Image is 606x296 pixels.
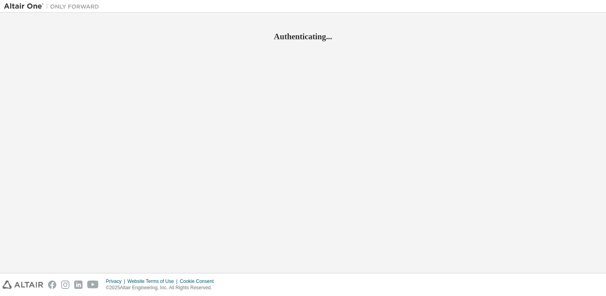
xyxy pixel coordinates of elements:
[48,281,56,289] img: facebook.svg
[61,281,69,289] img: instagram.svg
[106,284,219,291] p: © 2025 Altair Engineering, Inc. All Rights Reserved.
[4,2,103,10] img: Altair One
[87,281,99,289] img: youtube.svg
[180,278,218,284] div: Cookie Consent
[106,278,127,284] div: Privacy
[127,278,180,284] div: Website Terms of Use
[74,281,82,289] img: linkedin.svg
[2,281,43,289] img: altair_logo.svg
[4,31,602,42] h2: Authenticating...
